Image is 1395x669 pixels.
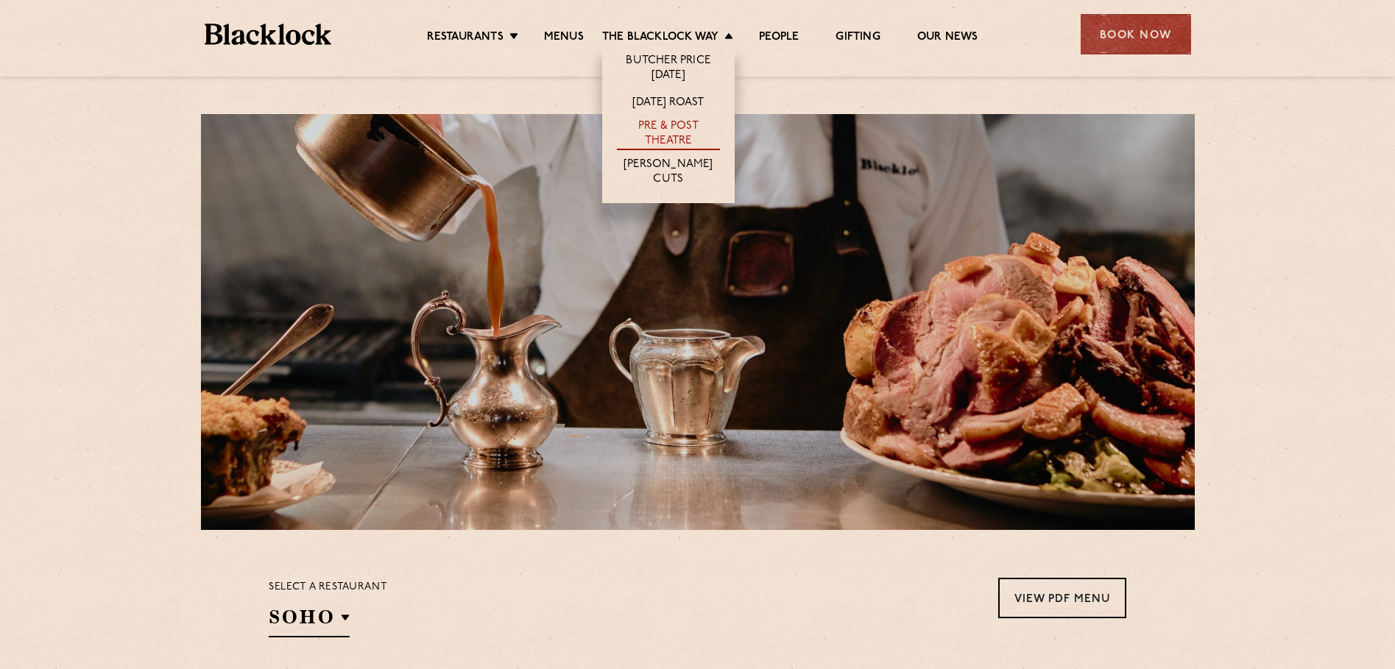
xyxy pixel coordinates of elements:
[427,30,504,46] a: Restaurants
[836,30,880,46] a: Gifting
[759,30,799,46] a: People
[617,119,720,150] a: Pre & Post Theatre
[617,54,720,85] a: Butcher Price [DATE]
[269,604,350,637] h2: SOHO
[602,30,718,46] a: The Blacklock Way
[998,578,1126,618] a: View PDF Menu
[917,30,978,46] a: Our News
[617,157,720,188] a: [PERSON_NAME] Cuts
[544,30,584,46] a: Menus
[632,96,704,112] a: [DATE] Roast
[205,24,332,45] img: BL_Textured_Logo-footer-cropped.svg
[269,578,387,597] p: Select a restaurant
[1081,14,1191,54] div: Book Now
